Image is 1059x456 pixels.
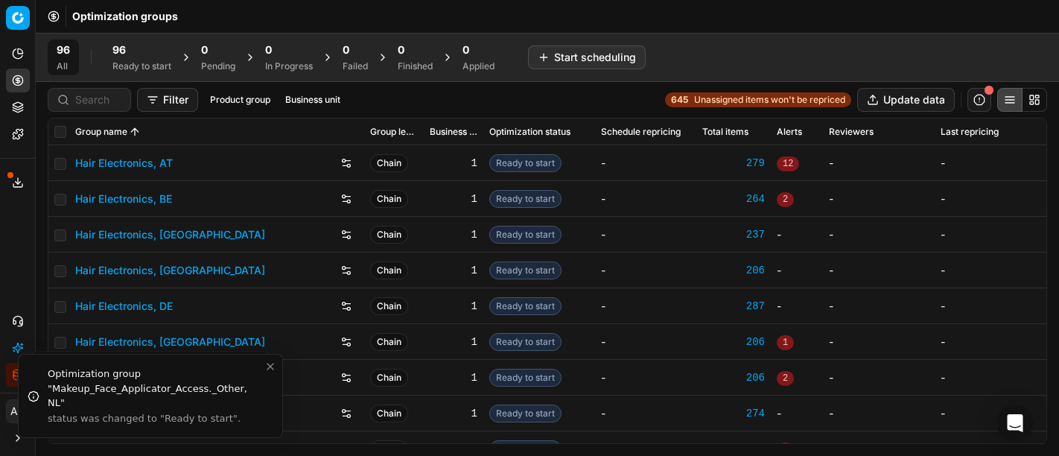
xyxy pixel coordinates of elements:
span: Schedule repricing [601,126,681,138]
td: - [595,253,696,288]
span: 1 [777,335,794,350]
span: Last repricing [941,126,999,138]
a: 206 [702,263,765,278]
a: Hair Electronics, [GEOGRAPHIC_DATA] [75,335,265,349]
span: Chain [370,262,408,279]
span: Ready to start [489,333,562,351]
div: 1 [430,156,477,171]
span: Chain [370,154,408,172]
button: Sorted by Group name ascending [127,124,142,139]
td: - [935,360,1046,396]
span: Reviewers [829,126,874,138]
span: Optimization groups [72,9,178,24]
span: Chain [370,226,408,244]
a: Hair Electronics, [GEOGRAPHIC_DATA] [75,227,265,242]
td: - [823,145,935,181]
td: - [595,360,696,396]
td: - [935,217,1046,253]
a: Hair Electronics, BE [75,191,172,206]
td: - [595,324,696,360]
div: 1 [430,370,477,385]
strong: 645 [671,94,688,106]
span: Ready to start [489,405,562,422]
span: Chain [370,333,408,351]
div: Pending [201,60,235,72]
div: Finished [398,60,433,72]
nav: breadcrumb [72,9,178,24]
span: 0 [398,42,404,57]
a: 274 [702,406,765,421]
span: 96 [57,42,70,57]
span: AC [7,400,29,422]
span: Alerts [777,126,802,138]
span: Ready to start [489,262,562,279]
td: - [595,217,696,253]
td: - [935,181,1046,217]
td: - [935,288,1046,324]
td: - [823,360,935,396]
span: Chain [370,369,408,387]
a: 279 [702,156,765,171]
a: 237 [702,227,765,242]
td: - [823,324,935,360]
button: AC [6,399,30,423]
td: - [595,145,696,181]
div: Ready to start [112,60,171,72]
span: Ready to start [489,190,562,208]
td: - [771,396,823,431]
td: - [771,253,823,288]
button: Product group [204,91,276,109]
span: Business unit [430,126,477,138]
td: - [595,396,696,431]
td: - [823,217,935,253]
button: Start scheduling [528,45,646,69]
a: Hair Electronics, AT [75,156,173,171]
span: Ready to start [489,369,562,387]
span: 0 [462,42,469,57]
button: Business unit [279,91,346,109]
span: Ready to start [489,226,562,244]
td: - [823,288,935,324]
a: 645Unassigned items won't be repriced [665,92,851,107]
a: 206 [702,335,765,349]
span: Chain [370,190,408,208]
td: - [935,253,1046,288]
span: Chain [370,405,408,422]
span: Chain [370,297,408,315]
span: 0 [265,42,272,57]
div: 1 [430,406,477,421]
td: - [771,288,823,324]
td: - [823,181,935,217]
a: Hair Electronics, DE [75,299,173,314]
span: 0 [201,42,208,57]
td: - [823,253,935,288]
input: Search [75,92,121,107]
a: 206 [702,370,765,385]
div: 1 [430,299,477,314]
a: 264 [702,191,765,206]
span: 2 [777,371,794,386]
div: 287 [702,299,765,314]
td: - [595,288,696,324]
td: - [823,396,935,431]
div: 1 [430,227,477,242]
td: - [595,181,696,217]
button: Filter [137,88,198,112]
a: Hair Electronics, [GEOGRAPHIC_DATA] [75,263,265,278]
div: Optimization group "Makeup_Face_Applicator_Access._Other, NL" [48,367,264,411]
span: Unassigned items won't be repriced [694,94,845,106]
div: status was changed to "Ready to start". [48,412,264,425]
span: Total items [702,126,748,138]
td: - [935,145,1046,181]
button: Update data [857,88,955,112]
div: Failed [343,60,368,72]
span: Optimization status [489,126,570,138]
span: 96 [112,42,126,57]
span: 12 [777,156,799,171]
